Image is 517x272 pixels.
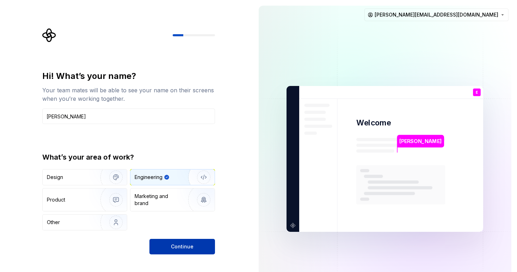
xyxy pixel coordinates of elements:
div: Product [47,196,65,203]
span: Continue [171,243,193,250]
input: Han Solo [42,109,215,124]
svg: Supernova Logo [42,28,56,42]
div: Other [47,219,60,226]
button: Continue [149,239,215,254]
p: E [476,91,478,94]
div: Hi! What’s your name? [42,70,215,82]
div: What’s your area of work? [42,152,215,162]
button: [PERSON_NAME][EMAIL_ADDRESS][DOMAIN_NAME] [364,8,509,21]
div: Design [47,174,63,181]
div: Engineering [135,174,162,181]
div: Your team mates will be able to see your name on their screens when you’re working together. [42,86,215,103]
p: Welcome [356,118,391,128]
div: Marketing and brand [135,193,182,207]
span: [PERSON_NAME][EMAIL_ADDRESS][DOMAIN_NAME] [375,11,498,18]
p: [PERSON_NAME] [400,137,442,145]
